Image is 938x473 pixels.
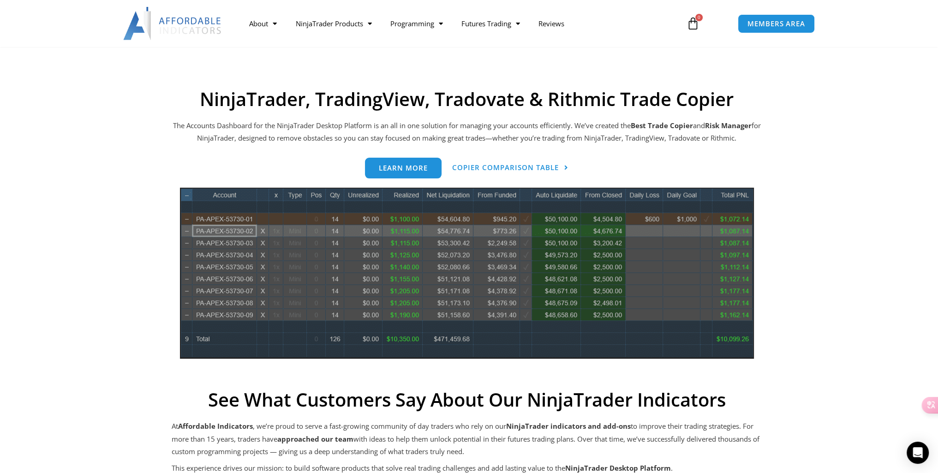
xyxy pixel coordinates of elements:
strong: Risk Manager [705,121,752,130]
a: Reviews [529,13,573,34]
img: wideview8 28 2 | Affordable Indicators – NinjaTrader [180,188,754,359]
a: Learn more [365,158,442,178]
span: Learn more [379,165,428,171]
b: Best Trade Copier [631,121,693,130]
a: Copier Comparison Table [452,158,568,178]
a: Programming [381,13,452,34]
strong: NinjaTrader Desktop Platform [565,463,671,473]
h2: NinjaTrader, TradingView, Tradovate & Rithmic Trade Copier [172,88,762,110]
a: Futures Trading [452,13,529,34]
a: About [240,13,286,34]
span: Copier Comparison Table [452,164,559,171]
a: 0 [673,10,713,37]
nav: Menu [240,13,675,34]
p: At , we’re proud to serve a fast-growing community of day traders who rely on our to improve thei... [172,420,762,459]
span: 0 [695,14,703,21]
div: Open Intercom Messenger [907,442,929,464]
strong: approached our team [277,434,353,443]
a: NinjaTrader Products [286,13,381,34]
a: MEMBERS AREA [738,14,815,33]
img: LogoAI | Affordable Indicators – NinjaTrader [123,7,222,40]
strong: NinjaTrader indicators and add-ons [506,421,631,431]
h2: See What Customers Say About Our NinjaTrader Indicators [172,389,762,411]
span: MEMBERS AREA [747,20,805,27]
p: The Accounts Dashboard for the NinjaTrader Desktop Platform is an all in one solution for managin... [172,119,762,145]
strong: Affordable Indicators [178,421,253,431]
